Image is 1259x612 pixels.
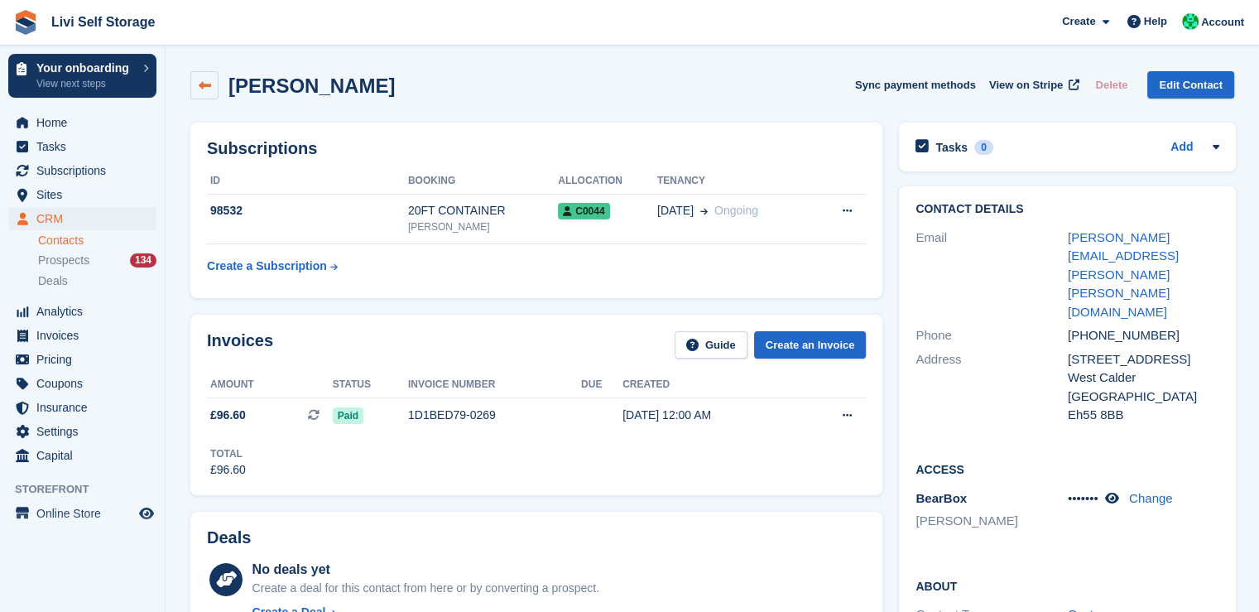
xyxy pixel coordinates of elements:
[1182,13,1199,30] img: Joe Robertson
[210,461,246,479] div: £96.60
[408,202,558,219] div: 20FT CONTAINER
[1201,14,1244,31] span: Account
[8,159,156,182] a: menu
[622,407,798,424] div: [DATE] 12:00 AM
[207,202,408,219] div: 98532
[1147,71,1234,99] a: Edit Contact
[36,396,136,419] span: Insurance
[36,76,135,91] p: View next steps
[1068,369,1220,388] div: West Calder
[8,111,156,134] a: menu
[8,396,156,419] a: menu
[675,331,747,359] a: Guide
[38,273,68,289] span: Deals
[137,504,156,523] a: Preview store
[36,502,136,525] span: Online Store
[1062,13,1095,30] span: Create
[915,326,1068,345] div: Phone
[36,324,136,347] span: Invoices
[36,420,136,443] span: Settings
[8,183,156,206] a: menu
[855,71,976,99] button: Sync payment methods
[36,62,135,74] p: Your onboarding
[8,300,156,323] a: menu
[1088,71,1134,99] button: Delete
[333,372,408,398] th: Status
[207,251,338,282] a: Create a Subscription
[8,135,156,158] a: menu
[8,444,156,467] a: menu
[36,207,136,230] span: CRM
[36,372,136,395] span: Coupons
[915,203,1219,216] h2: Contact Details
[1068,388,1220,407] div: [GEOGRAPHIC_DATA]
[983,71,1083,99] a: View on Stripe
[38,233,156,248] a: Contacts
[207,372,333,398] th: Amount
[989,77,1063,94] span: View on Stripe
[8,54,156,98] a: Your onboarding View next steps
[38,252,156,269] a: Prospects 134
[657,202,694,219] span: [DATE]
[252,580,599,597] div: Create a deal for this contact from here or by converting a prospect.
[228,75,395,97] h2: [PERSON_NAME]
[581,372,622,398] th: Due
[408,219,558,234] div: [PERSON_NAME]
[8,502,156,525] a: menu
[36,111,136,134] span: Home
[15,481,165,498] span: Storefront
[1170,138,1193,157] a: Add
[1068,491,1098,505] span: •••••••
[915,229,1068,322] div: Email
[8,372,156,395] a: menu
[558,203,609,219] span: C0044
[207,168,408,195] th: ID
[935,140,968,155] h2: Tasks
[45,8,161,36] a: Livi Self Storage
[657,168,813,195] th: Tenancy
[333,407,363,424] span: Paid
[38,253,89,268] span: Prospects
[915,350,1068,425] div: Address
[714,204,758,217] span: Ongoing
[36,159,136,182] span: Subscriptions
[754,331,867,359] a: Create an Invoice
[36,183,136,206] span: Sites
[36,300,136,323] span: Analytics
[408,168,558,195] th: Booking
[915,460,1219,477] h2: Access
[974,140,993,155] div: 0
[8,207,156,230] a: menu
[408,407,581,424] div: 1D1BED79-0269
[1068,326,1220,345] div: [PHONE_NUMBER]
[8,348,156,371] a: menu
[207,258,327,275] div: Create a Subscription
[8,420,156,443] a: menu
[622,372,798,398] th: Created
[38,272,156,290] a: Deals
[8,324,156,347] a: menu
[915,491,967,505] span: BearBox
[13,10,38,35] img: stora-icon-8386f47178a22dfd0bd8f6a31ec36ba5ce8667c1dd55bd0f319d3a0aa187defe.svg
[408,372,581,398] th: Invoice number
[36,444,136,467] span: Capital
[207,139,866,158] h2: Subscriptions
[36,135,136,158] span: Tasks
[915,512,1068,531] li: [PERSON_NAME]
[558,168,657,195] th: Allocation
[1068,350,1220,369] div: [STREET_ADDRESS]
[1068,230,1179,319] a: [PERSON_NAME][EMAIL_ADDRESS][PERSON_NAME][PERSON_NAME][DOMAIN_NAME]
[1129,491,1173,505] a: Change
[1144,13,1167,30] span: Help
[207,528,251,547] h2: Deals
[130,253,156,267] div: 134
[1068,406,1220,425] div: Eh55 8BB
[210,407,246,424] span: £96.60
[207,331,273,359] h2: Invoices
[210,446,246,461] div: Total
[252,560,599,580] div: No deals yet
[36,348,136,371] span: Pricing
[915,577,1219,594] h2: About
